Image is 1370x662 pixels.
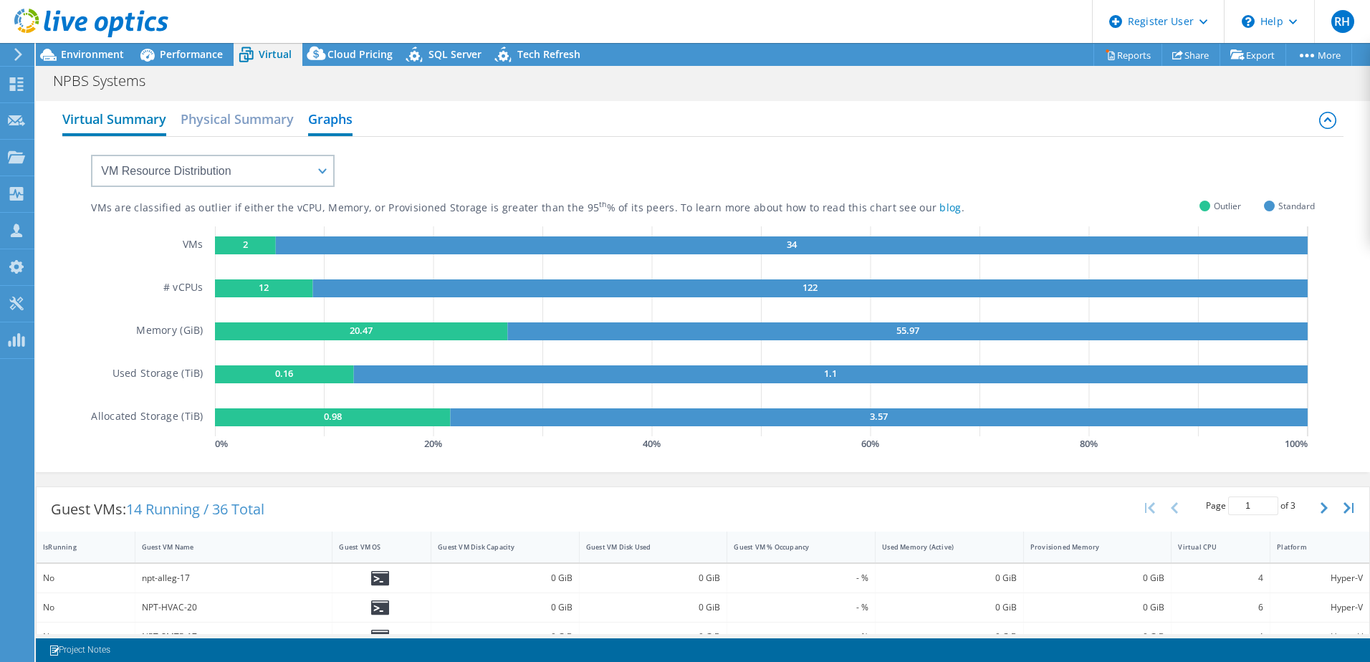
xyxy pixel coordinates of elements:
svg: GaugeChartPercentageAxisTexta [215,436,1315,451]
a: More [1285,44,1352,66]
div: 4 [1178,570,1263,586]
div: No [43,570,128,586]
text: 0.16 [275,367,293,380]
div: - % [734,629,868,645]
text: 100 % [1285,437,1308,450]
text: 34 [787,238,797,251]
text: 20 % [424,437,442,450]
div: Used Memory (Active) [882,542,1000,552]
div: Guest VM Disk Used [586,542,704,552]
div: Guest VMs: [37,487,279,532]
span: 14 Running / 36 Total [126,499,264,519]
h5: Memory (GiB) [136,322,203,340]
text: 3.57 [870,410,888,423]
div: No [43,629,128,645]
div: 6 [1178,600,1263,615]
text: 0 % [215,437,228,450]
span: RH [1331,10,1354,33]
h5: VMs [183,236,203,254]
input: jump to page [1228,496,1278,515]
svg: \n [1242,15,1255,28]
span: Virtual [259,47,292,61]
div: 0 GiB [586,600,721,615]
div: 0 GiB [1030,600,1165,615]
text: 122 [803,281,818,294]
span: Performance [160,47,223,61]
h5: # vCPUs [163,279,203,297]
span: 3 [1290,499,1295,512]
div: Guest VM Name [142,542,309,552]
h2: Virtual Summary [62,105,166,136]
div: 0 GiB [882,600,1017,615]
div: - % [734,570,868,586]
h2: Physical Summary [181,105,294,133]
span: Tech Refresh [517,47,580,61]
span: Outlier [1214,198,1241,214]
div: NPT-HVAC-20 [142,600,326,615]
div: 0 GiB [438,570,573,586]
text: 80 % [1080,437,1098,450]
div: 0 GiB [1030,629,1165,645]
div: No [43,600,128,615]
div: Guest VM OS [339,542,407,552]
h5: Allocated Storage (TiB) [91,408,203,426]
sup: th [599,199,607,209]
a: Share [1161,44,1220,66]
div: Guest VM Disk Capacity [438,542,555,552]
text: 12 [259,281,269,294]
div: 0 GiB [438,600,573,615]
a: Reports [1093,44,1162,66]
text: 2 [243,238,248,251]
div: Virtual CPU [1178,542,1246,552]
text: 60 % [861,437,879,450]
div: Hyper-V [1277,629,1363,645]
span: Page of [1206,496,1295,515]
h1: NPBS Systems [47,73,168,89]
span: Cloud Pricing [327,47,393,61]
div: 0 GiB [586,629,721,645]
text: 20.47 [350,324,373,337]
div: Guest VM % Occupancy [734,542,851,552]
span: Environment [61,47,124,61]
div: 0 GiB [586,570,721,586]
a: blog [939,201,961,214]
div: NPT-SMTP-17 [142,629,326,645]
div: 0 GiB [882,570,1017,586]
span: SQL Server [428,47,482,61]
div: Hyper-V [1277,570,1363,586]
text: 40 % [643,437,661,450]
a: Project Notes [39,641,120,659]
text: 55.97 [896,324,919,337]
div: 4 [1178,629,1263,645]
div: VMs are classified as outlier if either the vCPU, Memory, or Provisioned Storage is greater than ... [91,201,1036,215]
div: IsRunning [43,542,111,552]
span: Standard [1278,198,1315,214]
div: Provisioned Memory [1030,542,1148,552]
div: Hyper-V [1277,600,1363,615]
div: - % [734,600,868,615]
div: Platform [1277,542,1346,552]
div: 0 GiB [438,629,573,645]
div: npt-alleg-17 [142,570,326,586]
div: 0 GiB [1030,570,1165,586]
text: 0.98 [323,410,341,423]
div: 0 GiB [882,629,1017,645]
h5: Used Storage (TiB) [112,365,203,383]
h2: Graphs [308,105,353,136]
text: 1.1 [824,367,837,380]
a: Export [1220,44,1286,66]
